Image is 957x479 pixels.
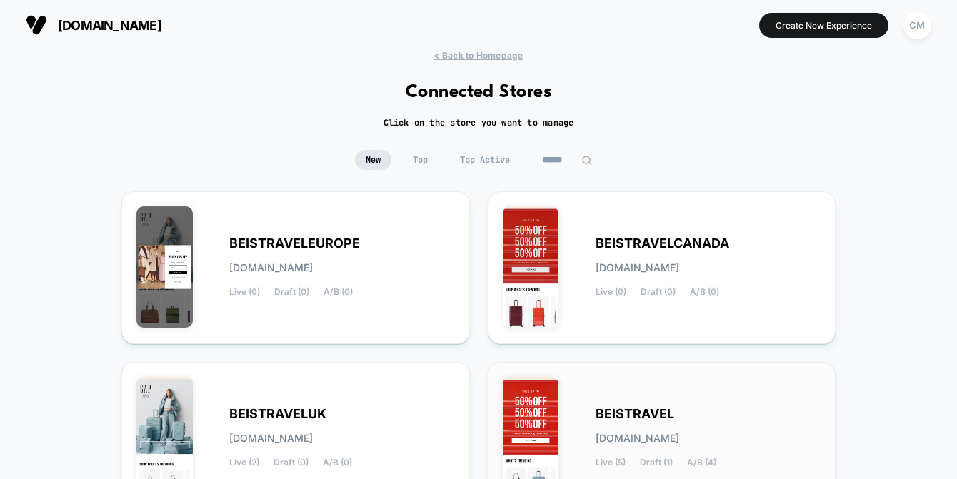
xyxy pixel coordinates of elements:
[406,82,552,103] h1: Connected Stores
[136,206,193,328] img: BEISTRAVELEUROPE
[641,287,676,297] span: Draft (0)
[274,458,309,468] span: Draft (0)
[229,263,313,273] span: [DOMAIN_NAME]
[323,458,352,468] span: A/B (0)
[759,13,888,38] button: Create New Experience
[229,433,313,443] span: [DOMAIN_NAME]
[355,150,391,170] span: New
[324,287,353,297] span: A/B (0)
[229,458,259,468] span: Live (2)
[596,409,674,419] span: BEISTRAVEL
[690,287,719,297] span: A/B (0)
[229,409,326,419] span: BEISTRAVELUK
[596,238,729,248] span: BEISTRAVELCANADA
[402,150,439,170] span: Top
[687,458,716,468] span: A/B (4)
[434,50,523,61] span: < Back to Homepage
[581,155,592,166] img: edit
[21,14,166,36] button: [DOMAIN_NAME]
[596,433,679,443] span: [DOMAIN_NAME]
[903,11,931,39] div: CM
[449,150,521,170] span: Top Active
[274,287,309,297] span: Draft (0)
[596,263,679,273] span: [DOMAIN_NAME]
[640,458,673,468] span: Draft (1)
[229,238,360,248] span: BEISTRAVELEUROPE
[26,14,47,36] img: Visually logo
[384,117,574,128] h2: Click on the store you want to manage
[503,206,559,328] img: BEISTRAVELCANADA
[596,287,626,297] span: Live (0)
[899,11,936,40] button: CM
[596,458,626,468] span: Live (5)
[58,18,161,33] span: [DOMAIN_NAME]
[229,287,260,297] span: Live (0)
